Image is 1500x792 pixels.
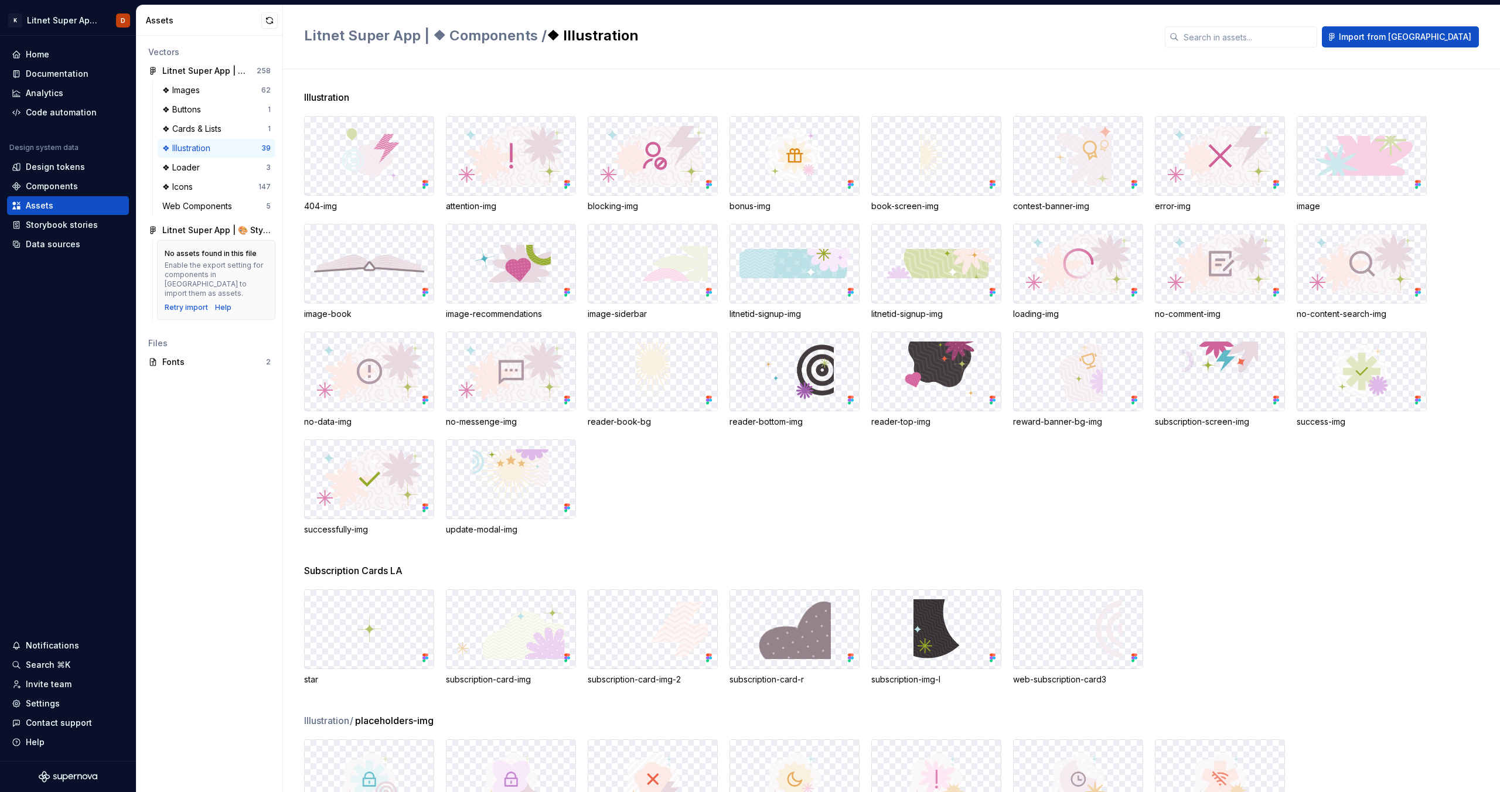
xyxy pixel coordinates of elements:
a: Components [7,177,129,196]
div: no-data-img [304,416,434,428]
svg: Supernova Logo [39,771,97,783]
button: KLitnet Super App 2.0.D [2,8,134,33]
div: no-content-search-img [1297,308,1427,320]
button: Contact support [7,714,129,732]
div: Assets [146,15,261,26]
div: subscription-card-img [446,674,576,685]
a: Storybook stories [7,216,129,234]
div: Web Components [162,200,237,212]
a: ❖ Buttons1 [158,100,275,119]
div: ❖ Cards & Lists [162,123,226,135]
div: 404-img [304,200,434,212]
div: Design system data [9,143,79,152]
div: 62 [261,86,271,95]
div: Assets [26,200,53,211]
span: Litnet Super App | ❖ Components / [304,27,547,44]
div: Notifications [26,640,79,651]
div: Files [148,337,271,349]
div: Litnet Super App | 🎨 Styles [162,224,271,236]
div: success-img [1297,416,1427,428]
div: Invite team [26,678,71,690]
div: Search ⌘K [26,659,70,671]
div: 147 [258,182,271,192]
div: litnetid-signup-img [871,308,1001,320]
div: image-book [304,308,434,320]
div: blocking-img [588,200,718,212]
button: Import from [GEOGRAPHIC_DATA] [1322,26,1479,47]
div: Vectors [148,46,271,58]
a: Litnet Super App | ❖ Components258 [144,62,275,80]
span: Illustration [304,714,354,728]
div: image-siderbar [588,308,718,320]
span: Illustration [304,90,349,104]
a: Code automation [7,103,129,122]
div: 5 [266,202,271,211]
a: Data sources [7,235,129,254]
div: subscription-screen-img [1155,416,1285,428]
div: Home [26,49,49,60]
input: Search in assets... [1179,26,1317,47]
div: litnetid-signup-img [729,308,860,320]
div: image [1297,200,1427,212]
span: / [350,715,353,726]
div: image-recommendations [446,308,576,320]
a: Fonts2 [144,353,275,371]
a: Analytics [7,84,129,103]
button: Notifications [7,636,129,655]
div: reader-book-bg [588,416,718,428]
div: 1 [268,124,271,134]
div: 1 [268,105,271,114]
div: Fonts [162,356,266,368]
div: Design tokens [26,161,85,173]
div: 2 [266,357,271,367]
a: ❖ Cards & Lists1 [158,120,275,138]
div: loading-img [1013,308,1143,320]
div: ❖ Loader [162,162,204,173]
a: ❖ Loader3 [158,158,275,177]
div: error-img [1155,200,1285,212]
div: star [304,674,434,685]
a: ❖ Icons147 [158,177,275,196]
div: no-comment-img [1155,308,1285,320]
div: Litnet Super App | ❖ Components [162,65,250,77]
div: Documentation [26,68,88,80]
span: placeholders-img [355,714,434,728]
div: successfully-img [304,524,434,535]
a: Assets [7,196,129,215]
div: Help [26,736,45,748]
a: ❖ Images62 [158,81,275,100]
a: Help [215,303,231,312]
a: Settings [7,694,129,713]
div: subscription-card-r [729,674,860,685]
div: Litnet Super App 2.0. [27,15,102,26]
div: contest-banner-img [1013,200,1143,212]
div: reader-bottom-img [729,416,860,428]
span: Import from [GEOGRAPHIC_DATA] [1339,31,1471,43]
h2: ❖ Illustration [304,26,1151,45]
div: Components [26,180,78,192]
div: attention-img [446,200,576,212]
a: Documentation [7,64,129,83]
div: reward-banner-bg-img [1013,416,1143,428]
div: No assets found in this file [165,249,257,258]
div: 3 [266,163,271,172]
a: Web Components5 [158,197,275,216]
button: Retry import [165,303,208,312]
a: Litnet Super App | 🎨 Styles [144,221,275,240]
div: Data sources [26,238,80,250]
div: 39 [261,144,271,153]
div: D [121,16,125,25]
div: ❖ Illustration [162,142,215,154]
div: Code automation [26,107,97,118]
div: ❖ Icons [162,181,197,193]
a: ❖ Illustration39 [158,139,275,158]
div: K [8,13,22,28]
span: Subscription Cards LA [304,564,403,578]
a: Design tokens [7,158,129,176]
div: 258 [257,66,271,76]
div: Enable the export setting for components in [GEOGRAPHIC_DATA] to import them as assets. [165,261,268,298]
div: bonus-img [729,200,860,212]
button: Search ⌘K [7,656,129,674]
